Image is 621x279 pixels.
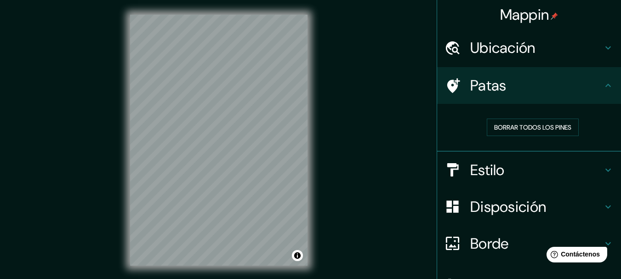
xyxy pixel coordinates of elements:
[470,234,509,253] font: Borde
[539,243,611,269] iframe: Lanzador de widgets de ayuda
[470,160,505,180] font: Estilo
[494,123,571,131] font: Borrar todos los pines
[551,12,558,20] img: pin-icon.png
[470,76,507,95] font: Patas
[470,197,546,216] font: Disposición
[437,29,621,66] div: Ubicación
[437,152,621,188] div: Estilo
[487,119,579,136] button: Borrar todos los pines
[437,188,621,225] div: Disposición
[130,15,308,266] canvas: Mapa
[437,67,621,104] div: Patas
[437,225,621,262] div: Borde
[470,38,536,57] font: Ubicación
[500,5,549,24] font: Mappin
[292,250,303,261] button: Activar o desactivar atribución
